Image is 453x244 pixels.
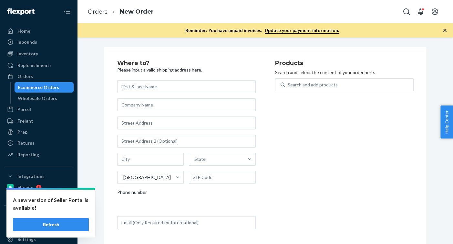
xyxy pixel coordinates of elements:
div: Wholesale Orders [18,95,57,102]
a: Returns [4,138,74,148]
div: Reporting [17,151,39,158]
iframe: Opens a widget where you can chat to one of our agents [411,225,447,241]
ol: breadcrumbs [83,2,159,21]
input: ZIP Code [189,171,256,184]
div: Ecommerce Orders [18,84,59,91]
a: Add Integration [4,195,74,203]
button: Open notifications [414,5,427,18]
div: Returns [17,140,35,146]
button: Open account menu [428,5,441,18]
button: Open Search Box [400,5,413,18]
a: Replenishments [4,60,74,71]
div: Inventory [17,50,38,57]
div: Settings [17,236,36,243]
button: Refresh [13,218,89,231]
div: [GEOGRAPHIC_DATA] [123,174,171,181]
p: A new version of Seller Portal is available! [13,196,89,212]
div: Inbounds [17,39,37,45]
h2: Products [275,60,414,67]
div: Parcel [17,106,31,113]
button: Close Navigation [61,5,74,18]
input: Email (Only Required for International) [117,216,256,229]
button: Fast Tags [4,211,74,221]
a: Orders [88,8,108,15]
div: Integrations [17,173,45,180]
a: Orders [4,71,74,82]
a: Reporting [4,150,74,160]
div: Search and add products [288,82,338,88]
a: Wholesale Orders [15,93,74,104]
a: Home [4,26,74,36]
h2: Where to? [117,60,256,67]
input: Street Address 2 (Optional) [117,135,256,148]
div: Replenishments [17,62,52,69]
a: Shopify [4,182,74,193]
a: Inventory [4,49,74,59]
input: First & Last Name [117,80,256,93]
p: Please input a valid shipping address here. [117,67,256,73]
button: Help Center [440,105,453,139]
a: Prep [4,127,74,137]
a: Parcel [4,104,74,115]
div: Orders [17,73,33,80]
p: Search and select the content of your order here. [275,69,414,76]
input: Street Address [117,116,256,129]
a: Add Fast Tag [4,224,74,232]
div: Freight [17,118,33,124]
div: Home [17,28,30,34]
a: Inbounds [4,37,74,47]
p: Reminder: You have unpaid invoices. [185,27,339,34]
div: Prep [17,129,27,135]
button: Integrations [4,171,74,182]
input: City [117,153,184,166]
a: New Order [120,8,154,15]
a: Freight [4,116,74,126]
div: Shopify [17,184,33,191]
div: State [194,156,206,162]
input: Company Name [117,98,256,111]
img: Flexport logo [7,8,35,15]
a: Ecommerce Orders [15,82,74,93]
span: Phone number [117,189,147,198]
a: Update your payment information. [265,28,339,34]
